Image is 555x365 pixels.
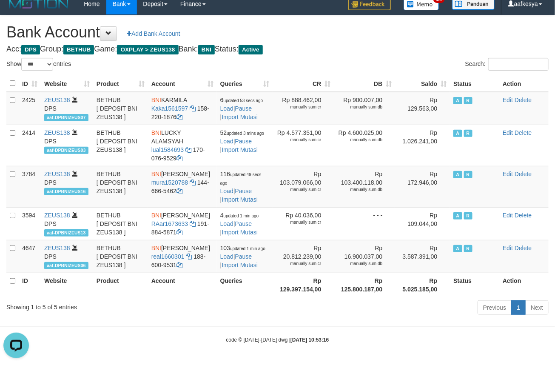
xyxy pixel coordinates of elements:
a: ZEUS138 [44,212,70,219]
span: 6 [220,97,263,103]
a: Pause [235,188,252,194]
a: Load [220,105,233,112]
span: BNI [151,212,161,219]
td: Rp 4.577.351,00 [273,125,334,166]
span: | | [220,171,262,203]
td: Rp 103.400.118,00 [334,166,396,207]
th: ID [19,273,41,297]
th: Action [499,273,549,297]
span: aaf-DPBNIZEUS16 [44,188,88,195]
a: real1660301 [151,253,185,260]
div: manually sum db [338,137,383,143]
a: Pause [235,105,252,112]
th: Account [148,273,217,297]
a: Load [220,253,233,260]
td: DPS [41,240,93,273]
td: Rp 1.026.241,00 [395,125,450,166]
a: Copy mura1520788 to clipboard [190,179,196,186]
a: Add Bank Account [121,26,185,41]
span: updated 49 secs ago [220,172,262,185]
span: OXPLAY > ZEUS138 [117,45,178,54]
a: Import Mutasi [222,196,258,203]
td: 2414 [19,125,41,166]
div: manually sum db [338,261,383,267]
td: Rp 4.600.025,00 [334,125,396,166]
span: | | [220,129,264,153]
span: | | [220,245,265,268]
span: Running [464,171,472,178]
a: Copy 1918845871 to clipboard [176,229,182,236]
small: code © [DATE]-[DATE] dwg | [226,337,329,343]
td: [PERSON_NAME] 144-666-5462 [148,166,217,207]
a: Kaka1561597 [151,105,188,112]
span: | | [220,97,263,120]
a: Edit [503,245,513,251]
a: Load [220,220,233,227]
td: Rp 172.946,00 [395,166,450,207]
a: Previous [478,300,512,315]
td: Rp 16.900.037,00 [334,240,396,273]
span: 52 [220,129,264,136]
th: Status [450,75,499,92]
th: Rp 5.025.185,00 [395,273,450,297]
td: BETHUB [ DEPOSIT BNI ZEUS138 ] [93,92,148,125]
td: Rp 109.044,00 [395,207,450,240]
h1: Bank Account [6,24,549,41]
a: Pause [235,138,252,145]
td: 3594 [19,207,41,240]
a: Load [220,138,233,145]
a: Load [220,188,233,194]
span: updated 3 mins ago [227,131,264,136]
a: mura1520788 [151,179,188,186]
span: BNI [198,45,215,54]
th: DB: activate to sort column ascending [334,75,396,92]
span: Running [464,97,472,104]
span: Active [453,130,462,137]
span: Running [464,212,472,220]
input: Search: [488,58,549,71]
span: BNI [151,171,161,177]
span: BNI [151,97,161,103]
span: updated 1 min ago [224,214,259,218]
span: Running [464,130,472,137]
a: ZEUS138 [44,129,70,136]
a: Edit [503,97,513,103]
span: Active [453,97,462,104]
th: Product [93,273,148,297]
th: Rp 129.397.154,00 [273,273,334,297]
th: Product: activate to sort column ascending [93,75,148,92]
label: Show entries [6,58,71,71]
div: manually sum cr [276,220,322,225]
span: Active [239,45,263,54]
td: [PERSON_NAME] 188-600-9531 [148,240,217,273]
th: CR: activate to sort column ascending [273,75,334,92]
td: DPS [41,207,93,240]
td: BETHUB [ DEPOSIT BNI ZEUS138 ] [93,207,148,240]
a: Pause [235,253,252,260]
a: Delete [515,129,532,136]
a: Next [525,300,549,315]
select: Showentries [21,58,53,71]
td: DPS [41,125,93,166]
th: ID: activate to sort column ascending [19,75,41,92]
a: Copy 1446665462 to clipboard [176,188,182,194]
span: DPS [21,45,40,54]
div: manually sum cr [276,137,322,143]
a: Import Mutasi [222,229,258,236]
a: Copy real1660301 to clipboard [186,253,192,260]
td: Rp 900.007,00 [334,92,396,125]
th: Queries: activate to sort column ascending [217,75,273,92]
th: Queries [217,273,273,297]
span: aaf-DPBNIZEUS07 [44,114,88,121]
div: Showing 1 to 5 of 5 entries [6,299,225,311]
td: 2425 [19,92,41,125]
span: Active [453,212,462,220]
td: - - - [334,207,396,240]
span: 103 [220,245,265,251]
a: Edit [503,129,513,136]
div: manually sum cr [276,261,322,267]
a: Edit [503,171,513,177]
th: Rp 125.800.187,00 [334,273,396,297]
a: Edit [503,212,513,219]
a: 1 [511,300,526,315]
